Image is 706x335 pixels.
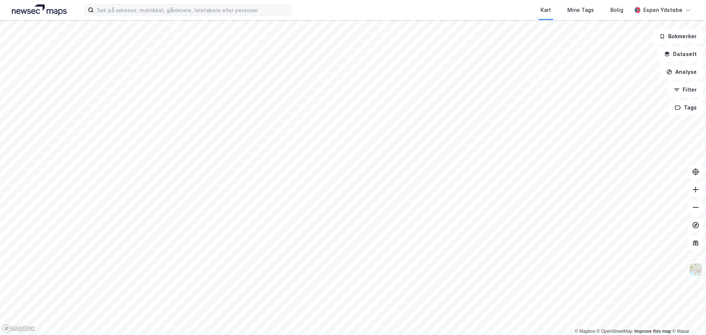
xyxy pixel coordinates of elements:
iframe: Chat Widget [669,299,706,335]
a: Improve this map [634,329,671,334]
img: logo.a4113a55bc3d86da70a041830d287a7e.svg [12,4,67,16]
button: Datasett [658,47,703,62]
a: OpenStreetMap [597,329,633,334]
button: Filter [667,82,703,97]
button: Analyse [660,65,703,79]
input: Søk på adresse, matrikkel, gårdeiere, leietakere eller personer [94,4,292,16]
a: Mapbox [575,329,595,334]
button: Tags [669,100,703,115]
div: Espen Ydstebø [643,6,682,14]
div: Mine Tags [567,6,594,14]
div: Kontrollprogram for chat [669,299,706,335]
button: Bokmerker [653,29,703,44]
div: Bolig [610,6,623,14]
a: Mapbox homepage [2,324,35,333]
div: Kart [541,6,551,14]
img: Z [689,263,703,277]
